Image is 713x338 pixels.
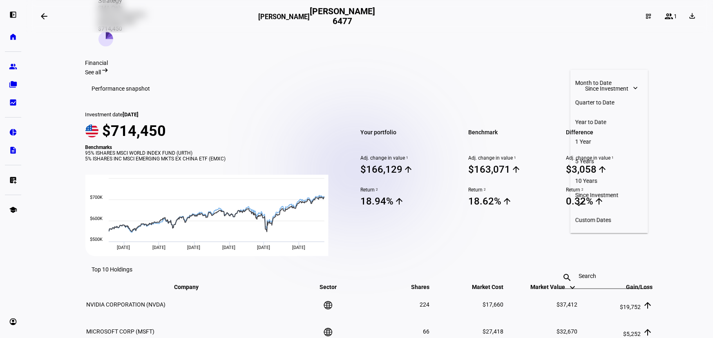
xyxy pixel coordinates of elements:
[575,178,643,184] div: 10 Years
[575,158,643,165] div: 5 Years
[575,119,643,125] div: Year to Date
[575,198,585,208] mat-icon: check
[575,217,643,223] div: Custom Dates
[575,191,643,198] div: Since Investment
[575,99,643,106] div: Quarter to Date
[575,80,643,86] div: Month to Date
[575,138,643,145] div: 1 Year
